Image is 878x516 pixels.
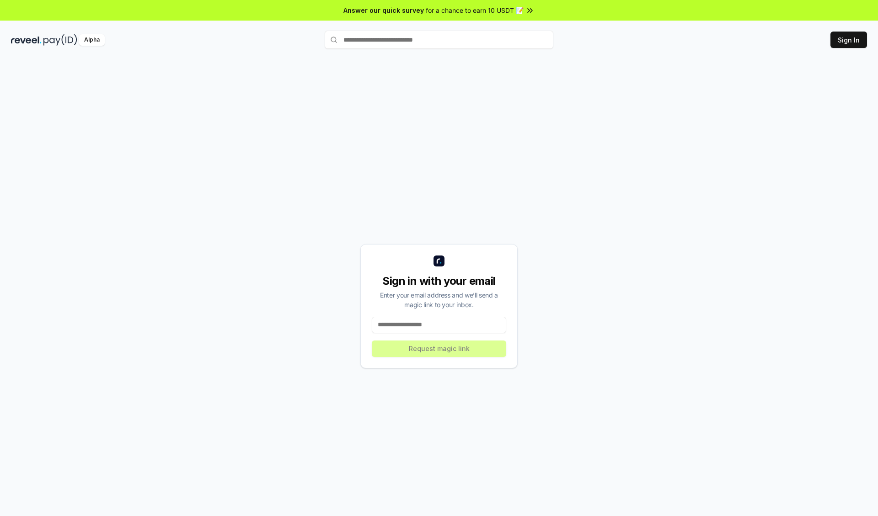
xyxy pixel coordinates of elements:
span: for a chance to earn 10 USDT 📝 [426,5,524,15]
img: reveel_dark [11,34,42,46]
div: Alpha [79,34,105,46]
div: Enter your email address and we’ll send a magic link to your inbox. [372,290,506,309]
img: pay_id [43,34,77,46]
button: Sign In [830,32,867,48]
span: Answer our quick survey [343,5,424,15]
img: logo_small [434,255,444,266]
div: Sign in with your email [372,274,506,288]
